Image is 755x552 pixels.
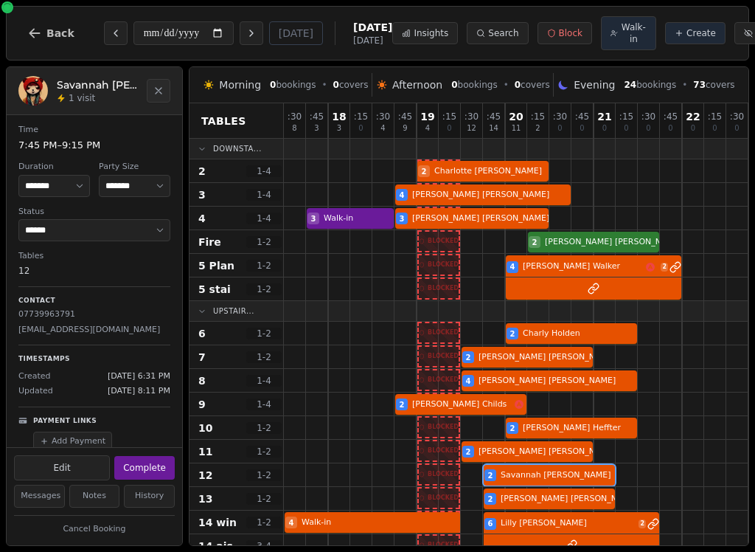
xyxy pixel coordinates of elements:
[33,432,112,452] button: Add Payment
[398,112,412,121] span: : 45
[18,124,170,137] dt: Time
[353,35,392,46] span: [DATE]
[515,79,550,91] span: covers
[18,250,170,263] dt: Tables
[504,79,509,91] span: •
[559,27,582,39] span: Block
[434,165,549,178] span: Charlotte [PERSON_NAME]
[686,27,716,39] span: Create
[18,324,170,337] p: [EMAIL_ADDRESS][DOMAIN_NAME]
[488,27,518,39] span: Search
[18,308,170,321] p: 07739963791
[219,77,261,92] span: Morning
[510,423,515,434] span: 2
[537,22,592,44] button: Block
[512,125,521,132] span: 11
[380,125,385,132] span: 4
[289,517,294,528] span: 4
[246,493,282,505] span: 1 - 2
[246,165,282,177] span: 1 - 4
[198,211,206,226] span: 4
[619,112,633,121] span: : 15
[108,385,170,398] span: [DATE] 8:11 PM
[246,399,282,410] span: 1 - 4
[466,446,471,458] span: 2
[641,112,655,121] span: : 30
[479,375,637,387] span: [PERSON_NAME] [PERSON_NAME]
[545,236,682,249] span: [PERSON_NAME] [PERSON_NAME]
[734,125,739,132] span: 0
[501,493,638,506] span: [PERSON_NAME] [PERSON_NAME]
[198,515,237,530] span: 14 win
[18,370,51,383] span: Created
[451,80,457,90] span: 0
[333,80,339,90] span: 0
[601,16,656,50] button: Walk-in
[412,213,549,225] span: [PERSON_NAME] [PERSON_NAME]
[467,125,476,132] span: 12
[14,455,110,480] button: Edit
[198,421,212,435] span: 10
[400,190,405,201] span: 4
[292,125,296,132] span: 8
[664,112,678,121] span: : 45
[531,112,545,121] span: : 15
[575,112,589,121] span: : 45
[246,260,282,272] span: 1 - 2
[246,375,282,387] span: 1 - 4
[18,76,48,106] img: Savannah Baldry
[488,518,493,529] span: 6
[557,125,562,132] span: 0
[682,79,687,91] span: •
[201,114,246,128] span: Tables
[523,261,643,273] span: [PERSON_NAME] Walker
[99,161,170,173] dt: Party Size
[18,385,53,398] span: Updated
[597,111,611,122] span: 21
[270,80,276,90] span: 0
[198,258,234,273] span: 5 Plan
[104,21,128,45] button: Previous day
[358,125,363,132] span: 0
[414,27,448,39] span: Insights
[501,469,615,482] span: Savannah [PERSON_NAME]
[479,446,616,458] span: [PERSON_NAME] [PERSON_NAME]
[730,112,744,121] span: : 30
[310,112,324,121] span: : 45
[639,520,646,528] span: 2
[246,328,282,339] span: 1 - 2
[240,21,263,45] button: Next day
[246,517,282,528] span: 1 - 2
[198,235,221,249] span: Fire
[442,112,456,121] span: : 15
[311,213,316,224] span: 3
[213,143,262,154] span: Downsta...
[18,206,170,218] dt: Status
[510,261,515,272] span: 4
[269,21,323,45] button: [DATE]
[198,468,212,483] span: 12
[487,112,501,121] span: : 45
[580,125,584,132] span: 0
[412,399,512,411] span: [PERSON_NAME] Childs
[392,22,458,44] button: Insights
[535,125,540,132] span: 2
[479,351,616,364] span: [PERSON_NAME] [PERSON_NAME]
[621,21,647,45] span: Walk-in
[332,111,346,122] span: 18
[515,400,523,409] svg: Allergens: Gluten, Milk
[198,282,231,297] span: 5 stai
[246,236,282,248] span: 1 - 2
[246,469,282,481] span: 1 - 2
[523,422,637,435] span: [PERSON_NAME] Heffter
[288,112,302,121] span: : 30
[108,370,170,383] span: [DATE] 6:31 PM
[403,125,407,132] span: 9
[353,20,392,35] span: [DATE]
[693,79,734,91] span: covers
[376,112,390,121] span: : 30
[624,79,676,91] span: bookings
[691,125,695,132] span: 0
[693,80,706,90] span: 73
[18,138,170,153] dd: 7:45 PM – 9:15 PM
